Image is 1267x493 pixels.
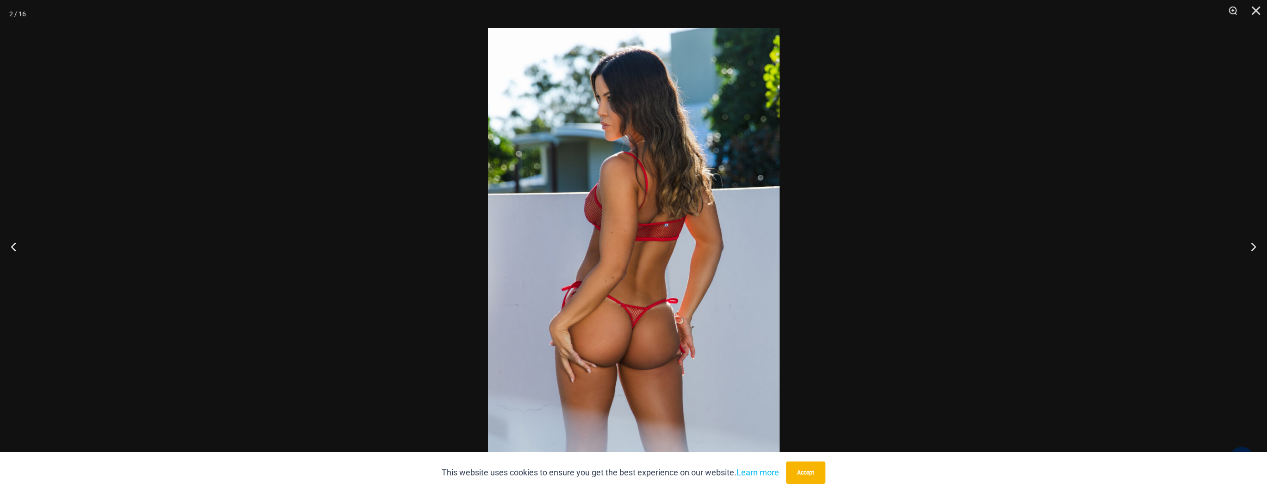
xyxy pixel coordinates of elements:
[786,461,825,484] button: Accept
[9,7,26,21] div: 2 / 16
[736,468,779,477] a: Learn more
[488,28,780,465] img: Summer Storm Red 332 Crop Top 449 Thong 03
[1232,223,1267,270] button: Next
[442,466,779,480] p: This website uses cookies to ensure you get the best experience on our website.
